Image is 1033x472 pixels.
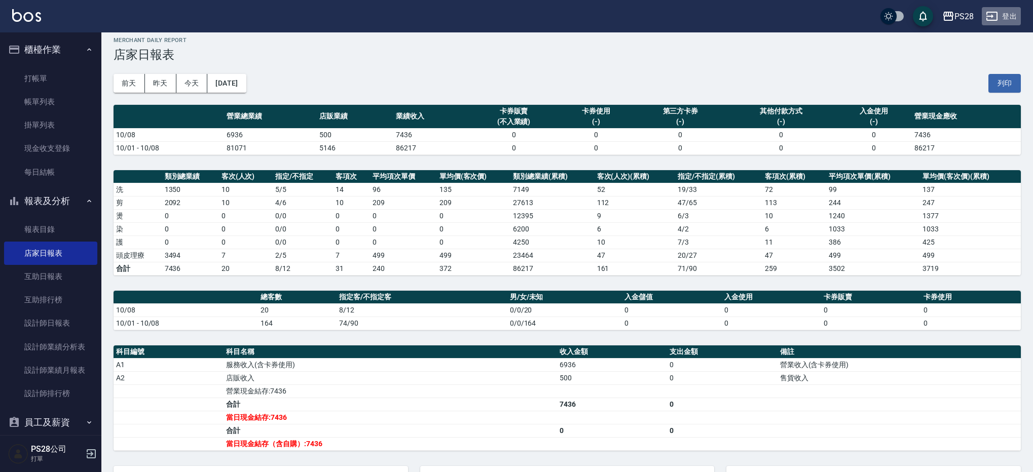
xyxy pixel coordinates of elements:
[838,106,909,116] div: 入金使用
[317,141,393,154] td: 5146
[778,358,1021,371] td: 營業收入(含卡券使用)
[114,196,162,209] td: 剪
[317,128,393,141] td: 500
[437,235,511,249] td: 0
[912,128,1021,141] td: 7436
[826,235,920,249] td: 386
[114,249,162,262] td: 頭皮理療
[4,188,97,214] button: 報表及分析
[4,265,97,288] a: 互助日報表
[437,183,511,196] td: 135
[370,183,437,196] td: 96
[762,249,826,262] td: 47
[472,116,555,127] div: (不入業績)
[507,291,622,304] th: 男/女/未知
[207,74,246,93] button: [DATE]
[826,170,920,183] th: 平均項次單價(累積)
[273,196,333,209] td: 4 / 6
[558,141,634,154] td: 0
[675,262,762,275] td: 71/90
[821,317,921,330] td: 0
[162,183,219,196] td: 1350
[437,222,511,235] td: 0
[622,317,722,330] td: 0
[826,196,920,209] td: 244
[224,345,557,359] th: 科目名稱
[224,424,557,437] td: 合計
[4,382,97,405] a: 設計師排行榜
[470,128,558,141] td: 0
[4,409,97,436] button: 員工及薪資
[114,371,224,384] td: A2
[114,345,1021,451] table: a dense table
[558,128,634,141] td: 0
[912,105,1021,129] th: 營業現金應收
[675,209,762,222] td: 6 / 3
[337,291,507,304] th: 指定客/不指定客
[337,317,507,330] td: 74/90
[224,105,317,129] th: 營業總業績
[370,196,437,209] td: 209
[370,209,437,222] td: 0
[507,317,622,330] td: 0/0/164
[219,262,273,275] td: 20
[510,222,594,235] td: 6200
[637,106,724,116] div: 第三方卡券
[595,222,676,235] td: 6
[920,249,1021,262] td: 499
[595,196,676,209] td: 112
[826,183,920,196] td: 99
[333,170,370,183] th: 客項次
[675,235,762,249] td: 7 / 3
[162,209,219,222] td: 0
[4,36,97,63] button: 櫃檯作業
[954,10,974,23] div: PS28
[921,317,1021,330] td: 0
[114,128,224,141] td: 10/08
[370,249,437,262] td: 499
[920,262,1021,275] td: 3719
[622,303,722,317] td: 0
[557,358,667,371] td: 6936
[31,444,83,454] h5: PS28公司
[557,371,667,384] td: 500
[219,222,273,235] td: 0
[634,141,727,154] td: 0
[224,358,557,371] td: 服務收入(含卡券使用)
[835,141,912,154] td: 0
[675,222,762,235] td: 4 / 2
[224,437,557,450] td: 當日現金結存（含自購）:7436
[4,218,97,241] a: 報表目錄
[762,183,826,196] td: 72
[333,183,370,196] td: 14
[821,303,921,317] td: 0
[920,170,1021,183] th: 單均價(客次價)(累積)
[557,345,667,359] th: 收入金額
[224,371,557,384] td: 店販收入
[920,235,1021,249] td: 425
[333,262,370,275] td: 31
[920,196,1021,209] td: 247
[114,222,162,235] td: 染
[778,345,1021,359] th: 備註
[510,235,594,249] td: 4250
[557,424,667,437] td: 0
[912,141,1021,154] td: 86217
[258,317,337,330] td: 164
[114,183,162,196] td: 洗
[224,411,557,424] td: 當日現金結存:7436
[667,345,777,359] th: 支出金額
[393,105,470,129] th: 業績收入
[510,170,594,183] th: 類別總業績(累積)
[114,262,162,275] td: 合計
[333,196,370,209] td: 10
[273,249,333,262] td: 2 / 5
[437,196,511,209] td: 209
[114,170,1021,276] table: a dense table
[595,249,676,262] td: 47
[510,209,594,222] td: 12395
[778,371,1021,384] td: 售貨收入
[114,291,1021,330] table: a dense table
[634,128,727,141] td: 0
[826,222,920,235] td: 1033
